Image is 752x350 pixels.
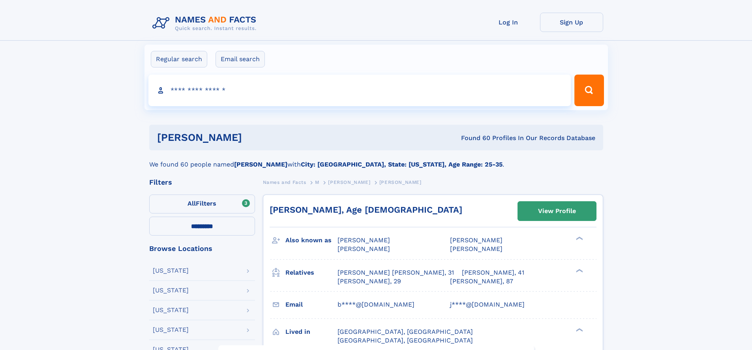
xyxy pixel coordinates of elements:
[540,13,603,32] a: Sign Up
[538,202,576,220] div: View Profile
[149,195,255,213] label: Filters
[149,179,255,186] div: Filters
[315,177,319,187] a: M
[338,245,390,253] span: [PERSON_NAME]
[574,268,583,273] div: ❯
[477,13,540,32] a: Log In
[379,180,422,185] span: [PERSON_NAME]
[153,268,189,274] div: [US_STATE]
[315,180,319,185] span: M
[301,161,503,168] b: City: [GEOGRAPHIC_DATA], State: [US_STATE], Age Range: 25-35
[351,134,595,142] div: Found 60 Profiles In Our Records Database
[338,236,390,244] span: [PERSON_NAME]
[328,177,370,187] a: [PERSON_NAME]
[518,202,596,221] a: View Profile
[149,13,263,34] img: Logo Names and Facts
[153,307,189,313] div: [US_STATE]
[285,298,338,311] h3: Email
[338,268,454,277] a: [PERSON_NAME] [PERSON_NAME], 31
[234,161,287,168] b: [PERSON_NAME]
[216,51,265,67] label: Email search
[285,234,338,247] h3: Also known as
[574,75,604,106] button: Search Button
[450,277,513,286] a: [PERSON_NAME], 87
[149,150,603,169] div: We found 60 people named with .
[285,266,338,279] h3: Relatives
[188,200,196,207] span: All
[450,236,503,244] span: [PERSON_NAME]
[148,75,571,106] input: search input
[157,133,352,142] h1: [PERSON_NAME]
[285,325,338,339] h3: Lived in
[338,328,473,335] span: [GEOGRAPHIC_DATA], [GEOGRAPHIC_DATA]
[574,236,583,241] div: ❯
[338,337,473,344] span: [GEOGRAPHIC_DATA], [GEOGRAPHIC_DATA]
[153,287,189,294] div: [US_STATE]
[263,177,306,187] a: Names and Facts
[338,277,401,286] a: [PERSON_NAME], 29
[574,327,583,332] div: ❯
[450,245,503,253] span: [PERSON_NAME]
[153,327,189,333] div: [US_STATE]
[151,51,207,67] label: Regular search
[270,205,462,215] a: [PERSON_NAME], Age [DEMOGRAPHIC_DATA]
[462,268,524,277] a: [PERSON_NAME], 41
[328,180,370,185] span: [PERSON_NAME]
[149,245,255,252] div: Browse Locations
